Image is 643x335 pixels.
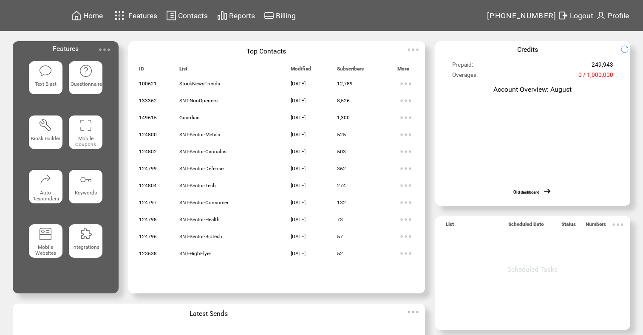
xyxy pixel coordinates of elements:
[179,234,222,239] span: SNT-Sector-Biotech
[139,132,157,138] span: 124800
[179,200,229,206] span: SNT-Sector-Consumer
[397,143,414,160] img: ellypsis.svg
[35,81,57,87] span: Text Blast
[246,47,286,55] span: Top Contacts
[397,228,414,245] img: ellypsis.svg
[405,304,422,321] img: ellypsis.svg
[112,8,127,23] img: features.svg
[596,10,606,21] img: profile.svg
[558,10,568,21] img: exit.svg
[337,66,364,76] span: Subscribers
[79,173,93,186] img: keywords.svg
[291,81,306,87] span: [DATE]
[72,244,99,250] span: Integrations
[178,11,208,20] span: Contacts
[517,45,538,53] span: Credits
[397,75,414,92] img: ellypsis.svg
[291,200,306,206] span: [DATE]
[179,183,216,189] span: SNT-Sector-Tech
[35,244,56,256] span: Mobile Websites
[452,72,478,82] span: Overages:
[139,217,157,222] span: 124798
[592,62,613,72] span: 249,943
[397,245,414,262] img: ellypsis.svg
[586,221,606,231] span: Numbers
[128,11,157,20] span: Features
[337,217,343,222] span: 73
[39,118,52,132] img: tool%201.svg
[179,166,224,172] span: SNT-Sector-Defense
[620,45,635,53] img: refresh.png
[139,166,157,172] span: 124799
[570,11,593,20] span: Logout
[39,227,52,241] img: mobile-websites.svg
[337,251,343,256] span: 52
[291,217,306,222] span: [DATE]
[337,234,343,239] span: 57
[229,11,255,20] span: Reports
[608,11,629,20] span: Profile
[179,132,220,138] span: SNT-Sector-Metals
[291,98,306,104] span: [DATE]
[264,10,274,21] img: creidtcard.svg
[69,115,102,163] a: Mobile Coupons
[397,211,414,228] img: ellypsis.svg
[337,183,346,189] span: 274
[83,11,103,20] span: Home
[263,9,297,22] a: Billing
[31,135,60,141] span: Kiosk Builder
[139,234,157,239] span: 124796
[217,10,227,21] img: chart.svg
[397,92,414,109] img: ellypsis.svg
[397,194,414,211] img: ellypsis.svg
[609,216,626,233] img: ellypsis.svg
[337,132,346,138] span: 525
[96,41,113,58] img: ellypsis.svg
[139,98,157,104] span: 133362
[493,85,572,93] span: Account Overview: August
[291,115,306,121] span: [DATE]
[75,135,96,147] span: Mobile Coupons
[71,81,102,87] span: Questionnaire
[111,7,159,24] a: Features
[291,132,306,138] span: [DATE]
[291,234,306,239] span: [DATE]
[179,251,211,256] span: SNT-HighFlyer
[397,126,414,143] img: ellypsis.svg
[179,217,220,222] span: SNT-Sector-Health
[139,81,157,87] span: 100621
[337,98,350,104] span: 8,526
[513,190,539,194] a: Old dashboard
[337,149,346,155] span: 503
[397,177,414,194] img: ellypsis.svg
[337,200,346,206] span: 132
[79,118,93,132] img: coupons.svg
[53,45,79,53] span: Features
[446,221,454,231] span: List
[139,149,157,155] span: 124802
[139,66,144,76] span: ID
[29,61,62,109] a: Text Blast
[32,190,59,202] span: Auto Responders
[337,166,346,172] span: 362
[179,66,187,76] span: List
[337,115,350,121] span: 1,300
[75,190,97,196] span: Keywords
[276,11,296,20] span: Billing
[139,200,157,206] span: 124797
[337,81,353,87] span: 12,789
[139,183,157,189] span: 124804
[179,81,220,87] span: StockNewsTrends
[291,66,311,76] span: Modified
[291,166,306,172] span: [DATE]
[190,310,228,318] span: Latest Sends
[69,224,102,272] a: Integrations
[69,61,102,109] a: Questionnaire
[29,170,62,217] a: Auto Responders
[508,221,544,231] span: Scheduled Date
[487,11,557,20] span: [PHONE_NUMBER]
[139,115,157,121] span: 149615
[397,160,414,177] img: ellypsis.svg
[397,66,409,76] span: More
[595,9,630,22] a: Profile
